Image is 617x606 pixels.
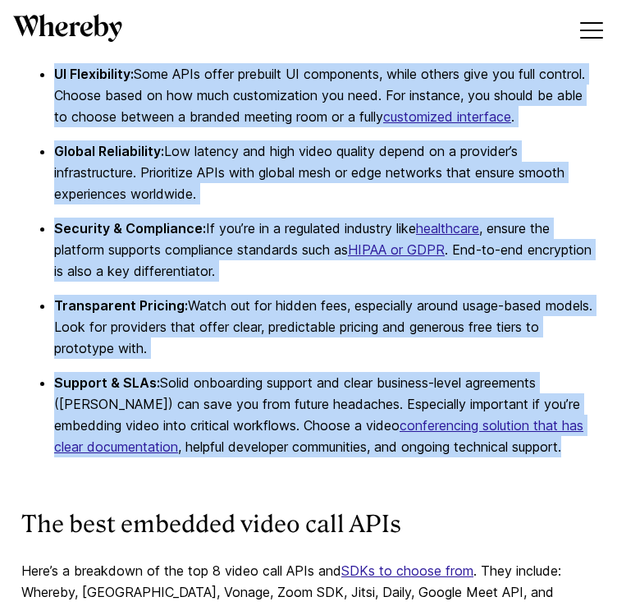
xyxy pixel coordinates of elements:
p: Some APIs offer prebuilt UI components, while others give you full control. Choose based on how m... [54,63,596,127]
strong: Security & Compliance: [54,220,206,236]
strong: The best embedded video call APIs [21,511,401,538]
p: Watch out for hidden fees, especially around usage-based models. Look for providers that offer cl... [54,295,596,359]
strong: Support & SLAs: [54,374,160,391]
a: SDKs to choose from [341,562,473,579]
p: If you’re in a regulated industry like , ensure the platform supports compliance standards such a... [54,218,596,282]
p: Low latency and high video quality depend on a provider’s infrastructure. Prioritize APIs with gl... [54,140,596,204]
a: customized interface [383,108,511,125]
strong: UI Flexibility: [54,66,134,82]
a: Whereby [13,14,122,48]
svg: Whereby [13,14,122,42]
a: HIPAA or GDPR [348,241,445,258]
p: Solid onboarding support and clear business-level agreements ([PERSON_NAME]) can save you from fu... [54,372,596,457]
strong: Transparent Pricing: [54,297,188,314]
strong: Global Reliability: [54,143,164,159]
a: healthcare [416,220,479,236]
